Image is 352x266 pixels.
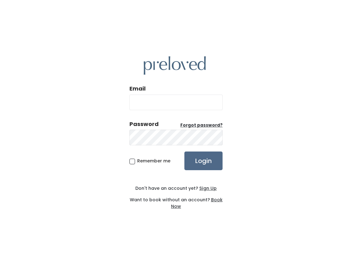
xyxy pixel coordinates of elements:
[129,185,223,192] div: Don't have an account yet?
[129,85,146,93] label: Email
[198,185,217,191] a: Sign Up
[129,192,223,210] div: Want to book without an account?
[199,185,217,191] u: Sign Up
[171,197,223,209] a: Book Now
[137,158,170,164] span: Remember me
[144,56,206,75] img: preloved logo
[129,120,159,128] div: Password
[180,122,223,128] a: Forgot password?
[184,152,223,170] input: Login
